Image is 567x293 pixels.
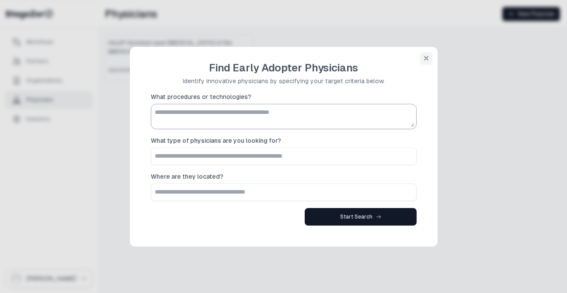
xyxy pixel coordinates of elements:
span: What procedures or technologies? [151,92,251,101]
button: Start Search [305,208,417,226]
p: Identify innovative physicians by specifying your target criteria below. [183,77,385,85]
div: Start Search [340,213,381,220]
h1: Find Early Adopter Physicians [183,61,385,75]
span: What type of physicians are you looking for? [151,136,281,145]
span: Where are they located? [151,172,223,181]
